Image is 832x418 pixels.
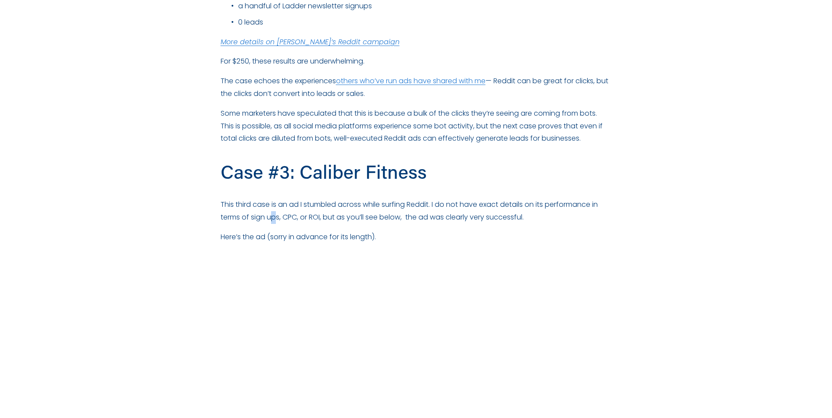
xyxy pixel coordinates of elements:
p: 0 leads [238,16,612,29]
p: This third case is an ad I stumbled across while surfing Reddit. I do not have exact details on i... [221,198,612,224]
p: For $250, these results are underwhelming. [221,55,612,68]
p: The case echoes the experiences — Reddit can be great for clicks, but the clicks don’t convert in... [221,75,612,100]
a: others who’ve run ads have shared with me [336,76,486,86]
p: Some marketers have speculated that this is because a bulk of the clicks they’re seeing are comin... [221,107,612,145]
a: More details on [PERSON_NAME]’s Reddit campaign [221,37,400,47]
h3: Case #3: Caliber Fitness [221,159,612,184]
p: Here’s the ad (sorry in advance for its length). [221,231,612,244]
